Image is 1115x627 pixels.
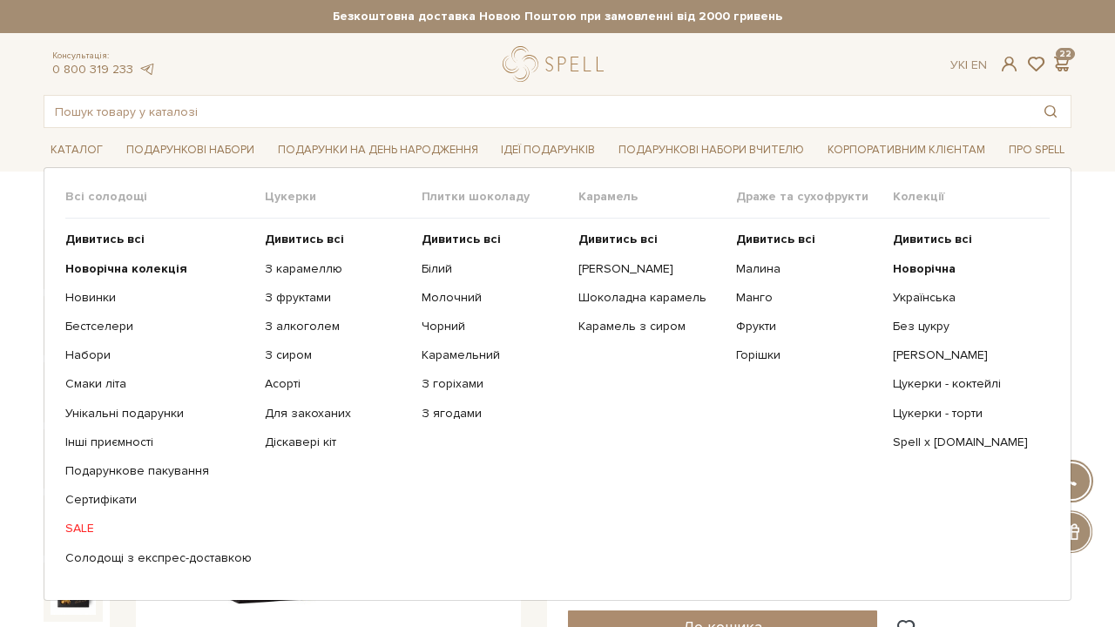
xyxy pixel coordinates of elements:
[44,96,1031,127] input: Пошук товару у каталозі
[736,189,893,205] span: Драже та сухофрукти
[736,261,880,277] a: Малина
[578,232,722,247] a: Дивитись всі
[65,376,252,392] a: Смаки літа
[265,232,409,247] a: Дивитись всі
[893,290,1037,306] a: Українська
[265,261,409,277] a: З карамеллю
[893,189,1050,205] span: Колекції
[965,57,968,72] span: |
[578,232,658,246] b: Дивитись всі
[422,319,565,334] a: Чорний
[138,62,155,77] a: telegram
[65,290,252,306] a: Новинки
[65,521,252,536] a: SALE
[893,261,1037,277] a: Новорічна
[821,137,992,164] a: Корпоративним клієнтам
[893,232,1037,247] a: Дивитись всі
[736,232,815,246] b: Дивитись всі
[44,167,1071,601] div: Каталог
[422,232,501,246] b: Дивитись всі
[893,232,972,246] b: Дивитись всі
[893,376,1037,392] a: Цукерки - коктейлі
[422,261,565,277] a: Білий
[736,347,880,363] a: Горішки
[578,261,722,277] a: [PERSON_NAME]
[265,435,409,450] a: Діскавері кіт
[265,376,409,392] a: Асорті
[65,261,252,277] a: Новорічна колекція
[736,290,880,306] a: Манго
[65,463,252,479] a: Подарункове пакування
[271,137,485,164] a: Подарунки на День народження
[65,492,252,508] a: Сертифікати
[422,406,565,421] a: З ягодами
[1002,137,1071,164] a: Про Spell
[578,319,722,334] a: Карамель з сиром
[265,347,409,363] a: З сиром
[52,51,155,62] span: Консультація:
[65,406,252,421] a: Унікальні подарунки
[893,261,956,276] b: Новорічна
[736,232,880,247] a: Дивитись всі
[265,406,409,421] a: Для закоханих
[578,290,722,306] a: Шоколадна карамель
[52,62,133,77] a: 0 800 319 233
[65,189,265,205] span: Всі солодощі
[612,135,811,165] a: Подарункові набори Вчителю
[265,319,409,334] a: З алкоголем
[422,189,578,205] span: Плитки шоколаду
[736,319,880,334] a: Фрукти
[893,319,1037,334] a: Без цукру
[65,232,145,246] b: Дивитись всі
[119,137,261,164] a: Подарункові набори
[971,57,987,72] a: En
[422,347,565,363] a: Карамельний
[422,232,565,247] a: Дивитись всі
[893,347,1037,363] a: [PERSON_NAME]
[422,376,565,392] a: З горіхами
[494,137,602,164] a: Ідеї подарунків
[893,435,1037,450] a: Spell x [DOMAIN_NAME]
[265,232,344,246] b: Дивитись всі
[1031,96,1071,127] button: Пошук товару у каталозі
[65,550,252,566] a: Солодощі з експрес-доставкою
[578,189,735,205] span: Карамель
[893,406,1037,421] a: Цукерки - торти
[65,232,252,247] a: Дивитись всі
[422,290,565,306] a: Молочний
[65,261,187,276] b: Новорічна колекція
[265,290,409,306] a: З фруктами
[950,57,987,73] div: Ук
[65,319,252,334] a: Бестселери
[44,137,110,164] a: Каталог
[265,189,422,205] span: Цукерки
[65,347,252,363] a: Набори
[503,46,612,82] a: logo
[65,435,252,450] a: Інші приємності
[44,9,1071,24] strong: Безкоштовна доставка Новою Поштою при замовленні від 2000 гривень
